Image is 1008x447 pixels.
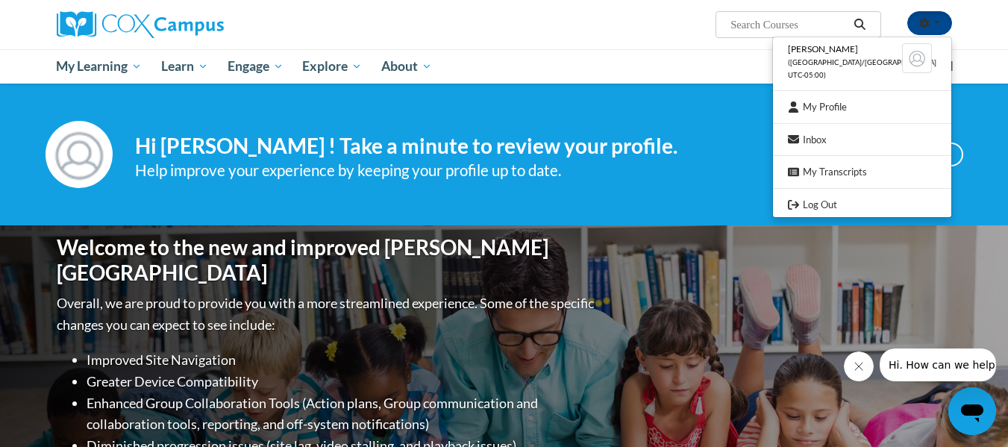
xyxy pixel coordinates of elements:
img: Profile Image [46,121,113,188]
a: Logout [773,196,951,214]
button: Account Settings [907,11,952,35]
div: Main menu [34,49,974,84]
h1: Welcome to the new and improved [PERSON_NAME][GEOGRAPHIC_DATA] [57,235,598,285]
iframe: Button to launch messaging window [948,387,996,435]
span: About [381,57,432,75]
li: Improved Site Navigation [87,349,598,371]
a: Learn [151,49,218,84]
a: About [372,49,442,84]
a: Explore [292,49,372,84]
span: Explore [302,57,362,75]
button: Search [848,16,871,34]
span: [PERSON_NAME] [788,43,858,54]
input: Search Courses [729,16,848,34]
a: My Profile [773,98,951,116]
iframe: Close message [844,351,874,381]
iframe: Message from company [880,348,996,381]
span: ([GEOGRAPHIC_DATA]/[GEOGRAPHIC_DATA] UTC-05:00) [788,58,936,79]
span: Hi. How can we help? [9,10,121,22]
div: Help improve your experience by keeping your profile up to date. [135,158,848,183]
img: Learner Profile Avatar [902,43,932,73]
a: Engage [218,49,293,84]
img: Cox Campus [57,11,224,38]
span: My Learning [56,57,142,75]
span: Engage [228,57,284,75]
a: Inbox [773,131,951,149]
a: Cox Campus [57,11,340,38]
span: Learn [161,57,208,75]
a: My Learning [47,49,152,84]
h4: Hi [PERSON_NAME] ! Take a minute to review your profile. [135,134,848,159]
a: My Transcripts [773,163,951,181]
li: Enhanced Group Collaboration Tools (Action plans, Group communication and collaboration tools, re... [87,393,598,436]
p: Overall, we are proud to provide you with a more streamlined experience. Some of the specific cha... [57,293,598,336]
li: Greater Device Compatibility [87,371,598,393]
